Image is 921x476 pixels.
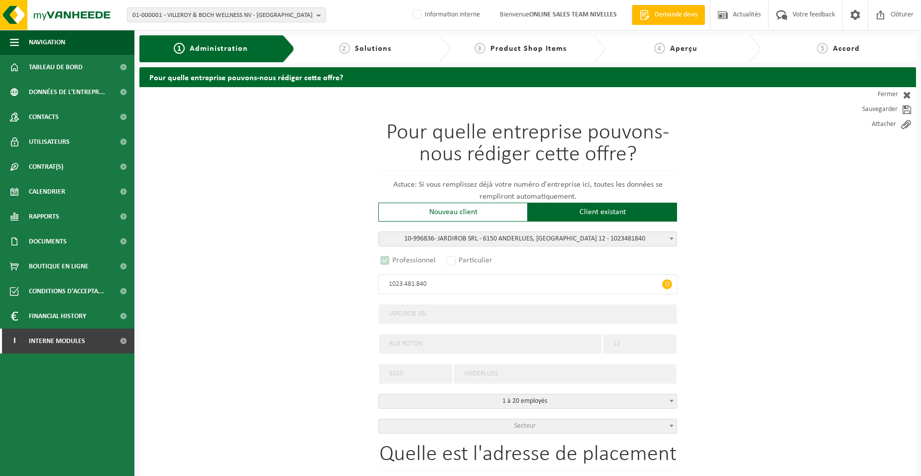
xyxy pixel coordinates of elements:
[826,117,916,132] a: Attacher
[29,105,59,129] span: Contacts
[132,8,313,23] span: 01-000001 - VILLEROY & BOCH WELLNESS NV - [GEOGRAPHIC_DATA]
[29,80,105,105] span: Données de l'entrepr...
[379,364,453,384] input: code postal
[379,394,677,408] span: 1 à 20 employés
[445,253,495,267] label: Particulier
[147,43,275,55] a: 1Administration
[378,232,677,246] span: <span class="highlight"><span class="highlight">10-996836</span></span> - JARDIROB SRL - 6150 AND...
[378,179,677,203] p: Astuce: Si vous remplissez déjà votre numéro d'entreprise ici, toutes les données se rempliront a...
[29,229,67,254] span: Documents
[652,10,700,20] span: Demande devis
[29,304,86,329] span: Financial History
[339,43,350,54] span: 2
[817,43,828,54] span: 5
[29,204,59,229] span: Rapports
[300,43,430,55] a: 2Solutions
[174,43,185,54] span: 1
[10,329,19,354] span: I
[474,43,485,54] span: 3
[29,279,104,304] span: Conditions d'accepta...
[355,45,391,53] span: Solutions
[379,232,677,246] span: <span class="highlight"><span class="highlight">10-996836</span></span> - JARDIROB SRL - 6150 AND...
[29,154,63,179] span: Contrat(s)
[654,43,665,54] span: 4
[29,55,83,80] span: Tableau de bord
[29,129,70,154] span: Utilisateurs
[610,43,741,55] a: 4Aperçu
[404,235,434,242] span: 10-996836
[603,334,677,354] input: Numéro
[455,43,585,55] a: 3Product Shop Items
[632,5,705,25] a: Demande devis
[378,122,677,171] h1: Pour quelle entreprise pouvons-nous rédiger cette offre?
[411,7,480,22] label: Information interne
[670,45,697,53] span: Aperçu
[29,254,89,279] span: Boutique en ligne
[528,203,677,222] div: Client existant
[826,102,916,117] a: Sauvegarder
[379,334,602,354] input: Rue
[766,43,911,55] a: 5Accord
[833,45,860,53] span: Accord
[29,30,65,55] span: Navigation
[127,7,326,22] button: 01-000001 - VILLEROY & BOCH WELLNESS NV - [GEOGRAPHIC_DATA]
[378,274,677,294] input: Numéro d'entreprise
[490,45,567,53] span: Product Shop Items
[378,394,677,409] span: 1 à 20 employés
[378,253,439,267] label: Professionnel
[378,444,677,471] h1: Quelle est l'adresse de placement
[139,67,916,87] h2: Pour quelle entreprise pouvons-nous rédiger cette offre?
[826,87,916,102] a: Fermer
[190,45,248,53] span: Administration
[378,203,528,222] div: Nouveau client
[29,179,65,204] span: Calendrier
[529,11,617,18] strong: ONLINE SALES TEAM NIVELLES
[378,304,677,324] input: Nom
[662,279,672,289] span: D
[454,364,677,384] input: Ville
[514,422,536,430] span: Secteur
[29,329,85,354] span: Interne modules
